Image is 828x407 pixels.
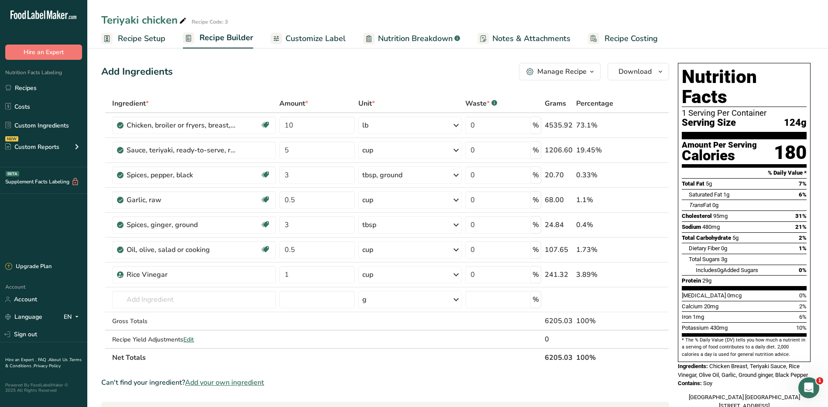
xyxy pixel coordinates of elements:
[5,262,52,271] div: Upgrade Plan
[101,29,165,48] a: Recipe Setup
[545,145,573,155] div: 1206.60
[727,292,742,299] span: 0mcg
[492,33,570,45] span: Notes & Attachments
[732,235,739,241] span: 5g
[362,269,373,280] div: cup
[682,141,757,149] div: Amount Per Serving
[689,256,720,262] span: Total Sugars
[682,109,807,117] div: 1 Serving Per Container
[127,245,236,255] div: Oil, olive, salad or cooking
[576,98,613,109] span: Percentage
[127,145,236,155] div: Sauce, teriyaki, ready-to-serve, reduced sodium
[362,294,367,305] div: g
[545,334,573,345] div: 0
[816,377,823,384] span: 1
[682,149,757,162] div: Calories
[605,33,658,45] span: Recipe Costing
[271,29,346,48] a: Customize Label
[682,277,701,284] span: Protein
[537,66,587,77] div: Manage Recipe
[465,98,497,109] div: Waste
[192,18,228,26] div: Recipe Code: 3
[545,269,573,280] div: 241.32
[576,170,628,180] div: 0.33%
[798,377,819,398] iframe: Intercom live chat
[796,324,807,331] span: 10%
[682,303,703,310] span: Calcium
[5,142,59,152] div: Custom Reports
[799,180,807,187] span: 7%
[704,303,718,310] span: 20mg
[112,291,276,308] input: Add Ingredient
[545,220,573,230] div: 24.84
[6,171,19,176] div: BETA
[101,377,669,388] div: Can't find your ingredient?
[576,269,628,280] div: 3.89%
[682,235,731,241] span: Total Carbohydrate
[112,98,149,109] span: Ingredient
[101,12,188,28] div: Teriyaki chicken
[576,245,628,255] div: 1.73%
[48,357,69,363] a: About Us .
[608,63,669,80] button: Download
[362,195,373,205] div: cup
[362,120,368,131] div: lb
[682,324,709,331] span: Potassium
[799,245,807,252] span: 1%
[576,316,628,326] div: 100%
[682,67,807,107] h1: Nutrition Facts
[682,292,726,299] span: [MEDICAL_DATA]
[678,363,808,378] span: Chicken Breast, Teriyaki Sauce, Rice Vinegar, Olive Oil, Garlic, Ground ginger, Black Pepper
[478,29,570,48] a: Notes & Attachments
[706,180,712,187] span: 5g
[717,267,723,273] span: 0g
[702,277,711,284] span: 29g
[795,224,807,230] span: 21%
[127,170,236,180] div: Spices, pepper, black
[127,269,236,280] div: Rice Vinegar
[799,303,807,310] span: 2%
[362,170,402,180] div: tbsp, ground
[689,245,720,252] span: Dietary Fiber
[682,314,691,320] span: Iron
[799,267,807,273] span: 0%
[721,256,727,262] span: 3g
[678,363,708,369] span: Ingredients:
[101,65,173,79] div: Add Ingredients
[795,213,807,219] span: 31%
[721,245,727,252] span: 0g
[678,380,702,386] span: Contains:
[545,195,573,205] div: 68.00
[34,363,61,369] a: Privacy Policy
[576,145,628,155] div: 19.45%
[362,245,373,255] div: cup
[689,191,722,198] span: Saturated Fat
[5,357,82,369] a: Terms & Conditions .
[689,202,703,208] i: Trans
[784,117,807,128] span: 124g
[199,32,253,44] span: Recipe Builder
[545,120,573,131] div: 4535.92
[358,98,375,109] span: Unit
[574,348,629,366] th: 100%
[5,383,82,393] div: Powered By FoodLabelMaker © 2025 All Rights Reserved
[378,33,453,45] span: Nutrition Breakdown
[38,357,48,363] a: FAQ .
[545,98,566,109] span: Grams
[112,317,276,326] div: Gross Totals
[682,224,701,230] span: Sodium
[703,380,712,386] span: Soy
[183,335,194,344] span: Edit
[64,312,82,322] div: EN
[285,33,346,45] span: Customize Label
[127,120,236,131] div: Chicken, broiler or fryers, breast, skinless, boneless, meat only, cooked, grilled
[545,316,573,326] div: 6205.03
[5,136,18,141] div: NEW
[588,29,658,48] a: Recipe Costing
[576,195,628,205] div: 1.1%
[682,168,807,178] section: % Daily Value *
[682,180,704,187] span: Total Fat
[5,309,42,324] a: Language
[112,335,276,344] div: Recipe Yield Adjustments
[576,120,628,131] div: 73.1%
